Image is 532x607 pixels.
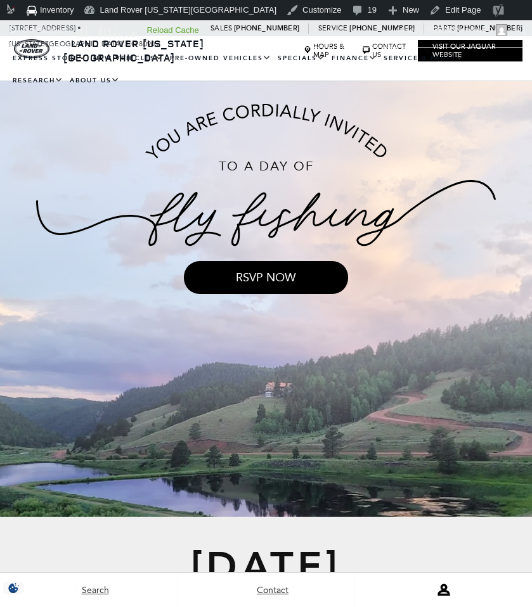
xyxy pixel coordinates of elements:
[14,39,49,58] a: land-rover
[211,20,234,36] span: Sales
[79,585,109,596] span: Search
[90,48,167,70] a: New Vehicles
[234,23,299,33] a: [PHONE_NUMBER]
[146,25,198,35] strong: Reload Cache
[14,39,49,58] img: Land Rover
[67,70,123,92] a: About Us
[424,42,517,59] a: Visit Our Jaguar Website
[10,70,67,92] a: Research
[328,48,380,70] a: Finance
[349,23,415,33] a: [PHONE_NUMBER]
[73,22,142,40] img: Visitors over 48 hours. Click for more Clicky Site Stats.
[145,104,387,158] img: cordial-invite.png
[167,48,275,70] a: Pre-Owned Vehicles
[275,48,328,70] a: Specials
[424,25,492,35] span: [PERSON_NAME]
[318,20,349,36] span: Service
[304,42,357,59] a: Hours & Map
[355,574,532,606] button: Open user profile menu
[142,20,204,41] a: Reload Cache
[36,158,496,174] p: To a Day of
[36,540,496,595] p: [DATE]
[23,20,67,41] span: Geolocation
[380,48,467,70] a: Service & Parts
[254,585,289,596] span: Contact
[363,42,411,59] a: Contact Us
[393,20,512,41] a: Howdy,[PERSON_NAME]
[10,48,90,70] a: EXPRESS STORE
[10,48,522,92] nav: Main Navigation
[184,261,348,294] a: RSVP NOW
